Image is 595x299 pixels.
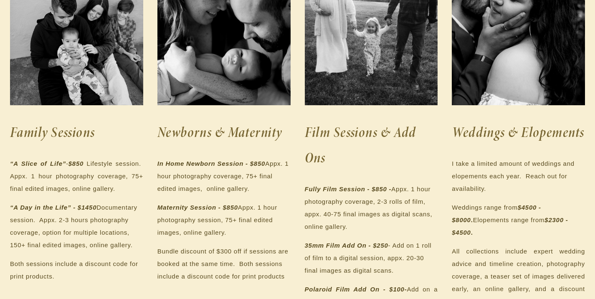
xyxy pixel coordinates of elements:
em: “A Slice of Life” [10,160,66,167]
em: “A Day in the Life” - $1450 [10,204,96,211]
em: 35mm Film Add On - $250 [305,242,388,249]
em: $850 [68,160,84,167]
p: Appx. 1 hour photography coverage, 2-3 rolls of film, appx. 40-75 final images as digital scans, ... [305,183,438,233]
h2: Newborns & Maternity [157,119,291,145]
p: Bundle discount of $300 off if sessions are booked at the same time. Both sessions include a disc... [157,245,291,283]
h2: Film Sessions & Add Ons [305,119,438,170]
p: Appx. 1 hour photography coverage, 75+ final edited images, online gallery. [157,157,291,195]
h2: Weddings & Elopements [452,119,585,145]
p: Documentary session. Appx. 2-3 hours photography coverage, option for multiple locations, 150+ fi... [10,201,143,251]
p: Lifestyle session. Appx. 1 hour photography coverage, 75+ final edited images, online gallery. [10,157,143,195]
h2: Family Sessions [10,119,143,145]
p: - Add on 1 roll of film to a digital session, appx. 20-30 final images as digital scans. [305,239,438,277]
em: Maternity Session - $850 [157,204,238,211]
p: I take a limited amount of weddings and elopements each year. Reach out for availability. [452,157,585,195]
p: Appx. 1 hour photography session, 75+ final edited images, online gallery. [157,201,291,239]
em: In Home Newborn Session - $850 [157,160,265,167]
p: Weddings range from Elopements range from [452,201,585,239]
p: Both sessions include a discount code for print products. [10,258,143,283]
em: Fully Film Session - $850 - [305,185,392,193]
em: - [66,160,68,167]
em: Polaroid Film Add On - $100 [305,286,405,293]
strong: - [305,286,407,293]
